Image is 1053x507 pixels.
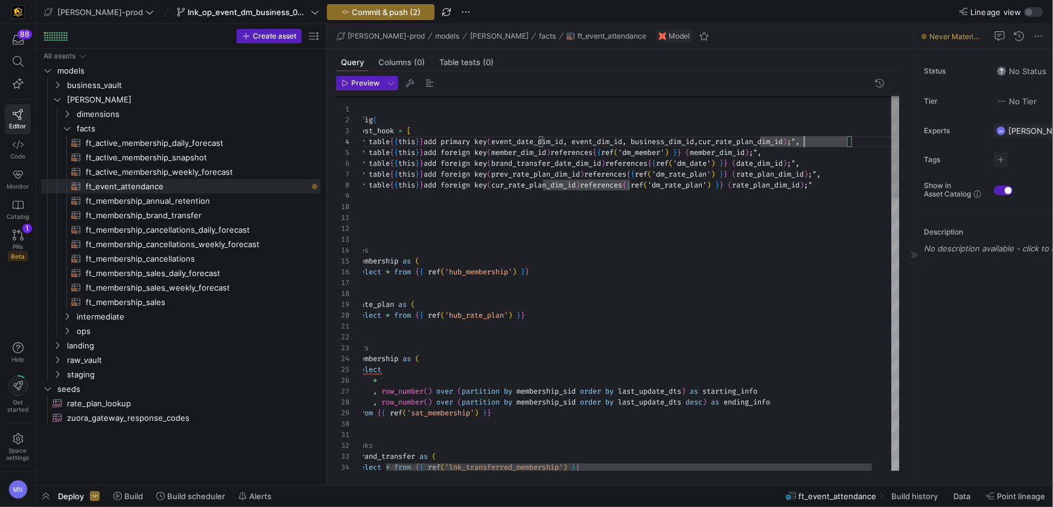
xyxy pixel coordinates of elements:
span: } [525,267,529,277]
div: 2 [336,115,349,125]
span: ( [732,159,736,168]
a: ft_membership_sales_daily_forecast​​​​​​​​​​ [41,266,321,280]
button: Create asset [237,29,302,43]
span: { [390,169,394,179]
a: ft_active_membership_snapshot​​​​​​​​​​ [41,150,321,165]
span: { [647,159,652,168]
span: } [419,137,424,146]
div: Press SPACE to select this row. [41,324,321,338]
span: } [415,137,419,146]
div: 19 [336,299,349,310]
span: = [398,126,402,136]
span: { [390,137,394,146]
span: "alter table [339,148,390,157]
span: member_dim_id [690,148,745,157]
span: from [394,310,411,320]
div: 3 [336,125,349,136]
span: Query [341,58,364,66]
span: ( [487,169,491,179]
span: "alter table [339,137,390,146]
span: raw_vault [67,353,319,367]
span: date_dim_id [736,159,783,168]
span: ref [428,267,441,277]
div: 4 [336,136,349,147]
button: Getstarted [5,371,31,418]
span: { [419,267,424,277]
span: ref [635,169,647,179]
span: ft_membership_sales_weekly_forecast​​​​​​​​​​ [86,281,307,295]
span: Columns [378,58,425,66]
span: ) [512,267,517,277]
span: ( [411,300,415,309]
span: ) [711,169,715,179]
button: No tierNo Tier [994,93,1040,109]
span: cur_rate_plan_dim_id [491,180,576,190]
span: } [677,148,681,157]
span: } [415,180,419,190]
div: 23 [336,342,349,353]
div: MN [8,480,28,499]
span: ) [576,180,580,190]
span: } [415,169,419,179]
div: 21 [336,321,349,332]
button: ft_event_attendance [564,29,649,43]
span: ft_active_membership_weekly_forecast​​​​​​​​​​ [86,165,307,179]
div: Press SPACE to select this row. [41,92,321,107]
span: references [580,180,622,190]
span: [PERSON_NAME]-prod [57,7,143,17]
span: ;" [804,180,812,190]
div: Press SPACE to select this row. [41,309,321,324]
span: ft_membership_annual_retention​​​​​​​​​​ [86,194,307,208]
span: ) [707,180,711,190]
span: ref [631,180,643,190]
span: zuora_gateway_response_codes​​​​​​ [67,411,307,425]
span: ( [614,148,618,157]
div: Press SPACE to select this row. [41,280,321,295]
span: (0) [483,58,494,66]
span: ) [711,159,715,168]
span: event_date_dim_id, event_dim_id, business_dim_id, [491,137,698,146]
div: Press SPACE to select this row. [41,78,321,92]
span: No Tier [997,96,1037,106]
span: 'dm_member' [618,148,664,157]
span: ref [428,310,441,320]
span: ft_membership_sales​​​​​​​​​​ [86,295,307,309]
button: Alerts [233,486,277,506]
div: All assets [43,52,75,60]
div: Press SPACE to select this row. [41,179,321,194]
span: this [398,180,415,190]
span: , [373,386,377,396]
span: "alter table [339,169,390,179]
div: 11 [336,212,349,223]
span: ( [441,310,445,320]
span: "alter table [339,159,390,168]
span: references [584,169,626,179]
button: Build scheduler [151,486,231,506]
span: ft_active_membership_daily_forecast​​​​​​​​​​ [86,136,307,150]
span: business_vault [67,78,319,92]
span: ) [783,137,787,146]
span: Help [10,356,25,363]
div: 8 [336,180,349,191]
span: sat_membership [339,354,398,364]
button: Point lineage [981,486,1051,506]
span: } [419,148,424,157]
span: ( [686,148,690,157]
span: PRs [13,243,23,250]
span: } [419,169,424,179]
span: as [402,256,411,266]
span: ft_membership_cancellations_weekly_forecast​​​​​​​​​​ [86,238,307,251]
div: 6 [336,158,349,169]
span: ft_membership_sales_daily_forecast​​​​​​​​​​ [86,266,307,280]
span: ( [487,159,491,168]
a: PRsBeta1 [5,225,31,266]
span: Commit & push (2) [352,7,421,17]
span: } [419,159,424,168]
span: ft_membership_brand_transfer​​​​​​​​​​ [86,209,307,222]
button: 88 [5,29,31,51]
span: ft_membership_cancellations​​​​​​​​​​ [86,252,307,266]
span: add foreign key [424,180,487,190]
span: } [415,159,419,168]
span: ( [415,354,419,364]
span: ;", [808,169,821,179]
